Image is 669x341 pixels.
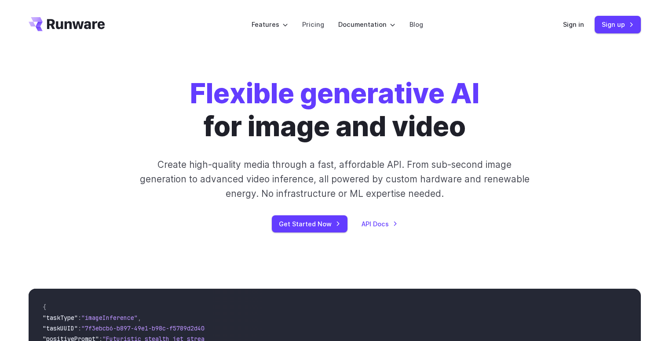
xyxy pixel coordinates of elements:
[78,314,81,322] span: :
[272,215,347,232] a: Get Started Now
[190,77,479,110] strong: Flexible generative AI
[139,157,530,201] p: Create high-quality media through a fast, affordable API. From sub-second image generation to adv...
[81,314,138,322] span: "imageInference"
[43,314,78,322] span: "taskType"
[338,19,395,29] label: Documentation
[81,324,215,332] span: "7f3ebcb6-b897-49e1-b98c-f5789d2d40d7"
[190,77,479,143] h1: for image and video
[362,219,398,229] a: API Docs
[78,324,81,332] span: :
[409,19,423,29] a: Blog
[563,19,584,29] a: Sign in
[302,19,324,29] a: Pricing
[43,303,46,311] span: {
[29,17,105,31] a: Go to /
[43,324,78,332] span: "taskUUID"
[138,314,141,322] span: ,
[595,16,641,33] a: Sign up
[252,19,288,29] label: Features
